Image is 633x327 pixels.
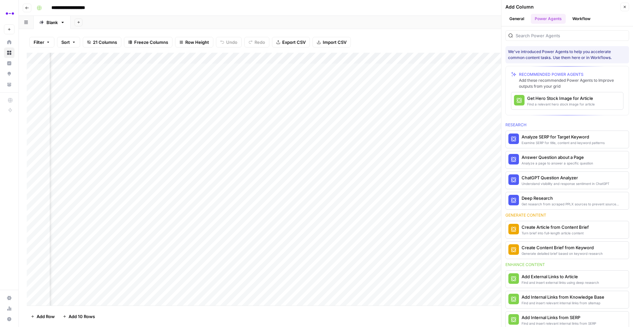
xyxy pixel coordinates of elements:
[83,37,121,47] button: 21 Columns
[505,122,629,128] div: Research
[134,39,168,45] span: Freeze Columns
[4,79,15,90] a: Your Data
[522,300,604,306] div: Find and insert relevant internal links from sitemap
[37,313,55,320] span: Add Row
[506,151,629,168] button: Answer Question about a PageAnalyze a page to answer a specific question
[527,102,595,107] div: Find a relevant hero stock image for article
[34,39,44,45] span: Filter
[506,221,629,238] button: Create Article from Content BriefTurn brief into full-length article content
[506,131,629,148] button: Analyze SERP for Target KeywordExamine SERP for title, content and keyword patterns
[522,134,605,140] div: Analyze SERP for Target Keyword
[522,201,626,207] div: Get research from scraped PPLX sources to prevent source [MEDICAL_DATA]
[505,14,528,24] button: General
[255,39,265,45] span: Redo
[4,47,15,58] a: Browse
[519,72,623,77] div: Recommended Power Agents
[69,313,95,320] span: Add 10 Rows
[4,293,15,303] a: Settings
[505,212,629,218] div: Generate content
[522,181,609,186] div: Understand visibility and response sentiment in ChatGPT
[506,271,629,288] button: Add External Links to ArticleFind and insert external links using deep research
[175,37,213,47] button: Row Height
[34,16,71,29] a: Blank
[505,262,629,268] div: Enhance content
[4,69,15,79] a: Opportunities
[282,39,306,45] span: Export CSV
[93,39,117,45] span: 21 Columns
[522,321,596,326] div: Find and insert relevant internal links from SERP
[522,195,626,201] div: Deep Research
[506,172,629,189] button: ChatGPT Question AnalyzerUnderstand visibility and response sentiment in ChatGPT
[527,95,595,102] div: Get Hero Stock Image for Article
[29,37,54,47] button: Filter
[57,37,80,47] button: Sort
[522,161,593,166] div: Analyze a page to answer a specific question
[516,32,626,39] input: Search Power Agents
[506,291,629,308] button: Add Internal Links from Knowledge BaseFind and insert relevant internal links from sitemap
[522,273,599,280] div: Add External Links to Article
[522,280,599,285] div: Find and insert external links using deep research
[522,140,605,145] div: Examine SERP for title, content and keyword patterns
[244,37,269,47] button: Redo
[531,14,566,24] button: Power Agents
[511,92,623,109] button: Get Hero Stock Image for ArticleFind a relevant hero stock image for article
[506,192,629,209] button: Deep ResearchGet research from scraped PPLX sources to prevent source [MEDICAL_DATA]
[4,37,15,47] a: Home
[124,37,172,47] button: Freeze Columns
[4,314,15,324] button: Help + Support
[522,244,603,251] div: Create Content Brief from Keyword
[4,303,15,314] a: Usage
[216,37,242,47] button: Undo
[46,19,58,26] div: Blank
[522,294,604,300] div: Add Internal Links from Knowledge Base
[519,77,623,89] div: Add these recommended Power Agents to Improve outputs from your grid
[27,311,59,322] button: Add Row
[323,39,347,45] span: Import CSV
[522,224,589,230] div: Create Article from Content Brief
[4,58,15,69] a: Insights
[272,37,310,47] button: Export CSV
[522,154,593,161] div: Answer Question about a Page
[61,39,70,45] span: Sort
[226,39,237,45] span: Undo
[313,37,351,47] button: Import CSV
[522,230,589,236] div: Turn brief into full-length article content
[185,39,209,45] span: Row Height
[508,49,626,61] div: We've introduced Power Agents to help you accelerate common content tasks. Use them here or in Wo...
[59,311,99,322] button: Add 10 Rows
[522,251,603,256] div: Generate detailed brief based on keyword research
[522,174,609,181] div: ChatGPT Question Analyzer
[568,14,594,24] button: Workflow
[4,8,16,19] img: Abacum Logo
[522,314,596,321] div: Add Internal Links from SERP
[506,242,629,259] button: Create Content Brief from KeywordGenerate detailed brief based on keyword research
[4,5,15,22] button: Workspace: Abacum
